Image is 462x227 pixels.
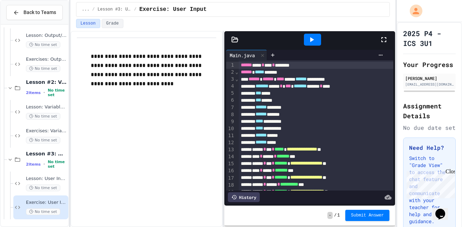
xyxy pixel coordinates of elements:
span: No time set [26,65,60,72]
span: Exercises: Variables & Data Types [26,128,67,134]
span: Exercise: User Input [140,5,207,14]
div: 15 [226,160,235,167]
div: 5 [226,90,235,97]
span: No time set [26,113,60,120]
div: Main.java [226,52,258,59]
div: [PERSON_NAME] [405,75,454,81]
div: History [228,192,260,202]
span: / [92,7,95,12]
div: 9 [226,118,235,125]
span: Lesson #2: Variables & Data Types [26,79,67,85]
span: No time set [26,41,60,48]
span: Lesson: Variables & Data Types [26,104,67,110]
div: 13 [226,146,235,153]
span: Back to Teams [23,9,56,16]
div: 12 [226,139,235,146]
span: ... [82,7,90,12]
div: 3 [226,76,235,83]
span: 2 items [26,162,41,167]
div: 6 [226,97,235,104]
span: / [134,7,136,12]
span: 2 items [26,91,41,95]
span: Lesson #3: User Input [97,7,131,12]
div: 14 [226,153,235,160]
iframe: chat widget [433,199,455,220]
span: 1 [337,213,340,218]
div: My Account [402,3,424,19]
span: Exercise: User Input [26,200,67,206]
span: No time set [26,137,60,143]
h1: 2025 P4 - ICS 3U1 [403,28,456,48]
span: - [327,212,333,219]
div: 16 [226,167,235,174]
div: 10 [226,125,235,132]
span: • [43,90,45,95]
iframe: chat widget [404,168,455,198]
span: Lesson: Output/Output Formatting [26,33,67,39]
div: Main.java [226,50,267,60]
span: / [334,213,337,218]
div: 4 [226,83,235,90]
div: 18 [226,182,235,189]
span: No time set [48,160,67,169]
div: No due date set [403,123,456,132]
span: Lesson #3: User Input [26,151,67,157]
span: No time set [48,88,67,97]
p: Switch to "Grade View" to access the chat feature and communicate with your teacher for help and ... [409,155,450,225]
h2: Your Progress [403,60,456,69]
span: Submit Answer [351,213,384,218]
div: 2 [226,69,235,76]
span: Exercises: Output/Output Formatting [26,56,67,62]
div: Chat with us now!Close [3,3,48,45]
div: 17 [226,175,235,182]
span: • [43,161,45,167]
div: 7 [226,104,235,111]
button: Submit Answer [345,210,389,221]
span: Fold line [235,76,238,82]
div: 19 [226,189,235,196]
h3: Need Help? [409,143,450,152]
h2: Assignment Details [403,101,456,121]
span: No time set [26,208,60,215]
button: Grade [102,19,123,28]
span: Fold line [235,69,238,75]
div: 11 [226,132,235,139]
span: Lesson: User Input [26,176,67,182]
div: 1 [226,62,235,69]
button: Back to Teams [6,5,63,20]
div: 8 [226,111,235,118]
div: [EMAIL_ADDRESS][DOMAIN_NAME] [405,82,454,87]
span: No time set [26,185,60,191]
button: Lesson [76,19,100,28]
